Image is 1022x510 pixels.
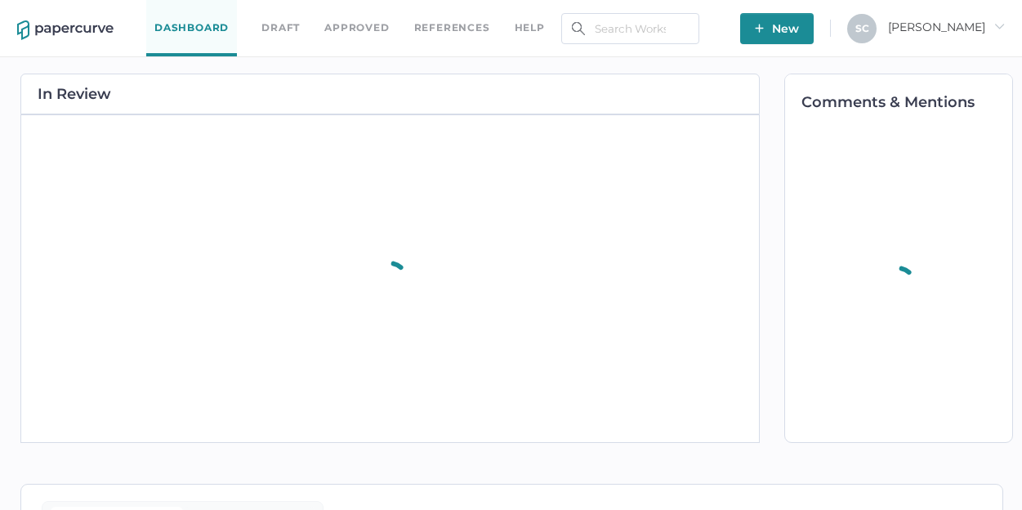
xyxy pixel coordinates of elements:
button: New [740,13,814,44]
span: [PERSON_NAME] [888,20,1005,34]
input: Search Workspace [561,13,699,44]
img: papercurve-logo-colour.7244d18c.svg [17,20,114,40]
div: animation [865,246,932,321]
i: arrow_right [993,20,1005,32]
div: animation [357,241,424,316]
h2: In Review [38,87,111,101]
img: plus-white.e19ec114.svg [755,24,764,33]
img: search.bf03fe8b.svg [572,22,585,35]
span: S C [855,22,869,34]
span: New [755,13,799,44]
a: References [414,19,490,37]
h2: Comments & Mentions [801,95,1012,110]
a: Draft [261,19,300,37]
a: Approved [324,19,389,37]
div: help [515,19,545,37]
